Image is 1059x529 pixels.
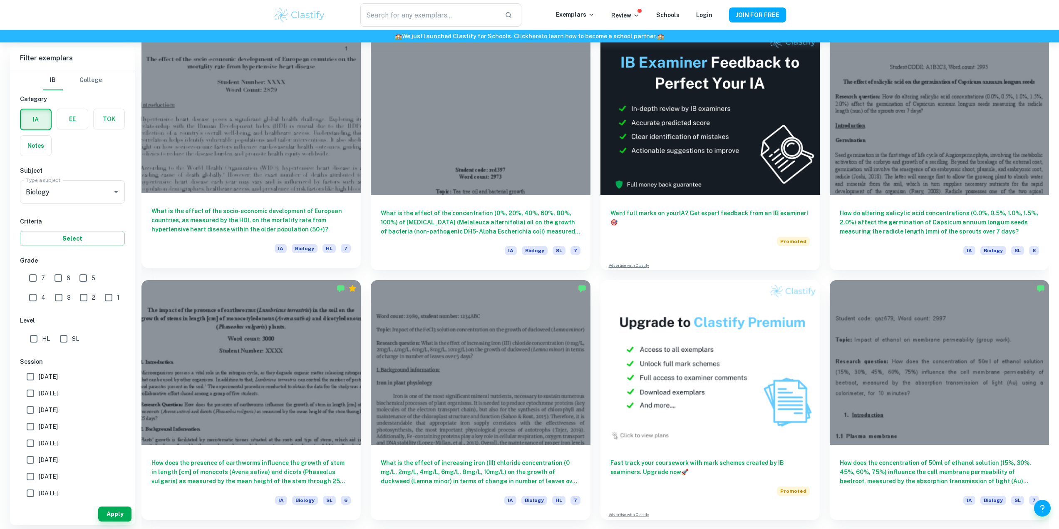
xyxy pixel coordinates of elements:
img: Marked [1037,284,1045,293]
img: Marked [578,284,586,293]
a: What is the effect of the concentration (0%, 20%, 40%, 60%, 80%, 100%) of [MEDICAL_DATA] (Melaleu... [371,31,590,270]
button: Help and Feedback [1034,500,1051,517]
label: Type a subject [26,176,60,184]
span: Promoted [777,237,810,246]
span: [DATE] [39,372,58,381]
span: [DATE] [39,422,58,431]
span: [DATE] [39,489,58,498]
span: 6 [1029,246,1039,255]
h6: Want full marks on your IA ? Get expert feedback from an IB examiner! [610,209,810,227]
span: [DATE] [39,389,58,398]
button: IA [21,109,51,129]
h6: We just launched Clastify for Schools. Click to learn how to become a school partner. [2,32,1057,41]
span: 🎯 [610,219,618,226]
span: [DATE] [39,455,58,464]
span: Promoted [777,487,810,496]
span: HL [322,244,336,253]
h6: Filter exemplars [10,47,135,70]
span: 🚀 [681,469,688,475]
span: 7 [1029,496,1039,505]
span: Biology [292,496,318,505]
a: Schools [656,12,680,18]
span: IA [963,246,975,255]
span: SL [1011,496,1024,505]
h6: Criteria [20,217,125,226]
span: [DATE] [39,439,58,448]
h6: Subject [20,166,125,175]
button: Notes [20,136,51,156]
div: Filter type choice [43,70,102,90]
a: Login [696,12,712,18]
img: Clastify logo [273,7,326,23]
span: 4 [41,293,45,302]
h6: What is the effect of the concentration (0%, 20%, 40%, 60%, 80%, 100%) of [MEDICAL_DATA] (Melaleu... [381,209,580,236]
span: 6 [67,273,70,283]
span: 6 [341,496,351,505]
h6: Session [20,357,125,366]
span: Biology [980,496,1006,505]
a: How does the concentration of 50ml of ethanol solution (15%, 30%, 45%, 60%, 75%) influence the ce... [830,280,1049,519]
span: Biology [522,246,548,255]
img: Marked [337,284,345,293]
h6: What is the effect of the socio-economic development of European countries, as measured by the HD... [151,206,351,234]
p: Review [611,11,640,20]
span: SL [1011,246,1024,255]
a: How do altering salicylic acid concentrations (0.0%, 0.5%, 1.0%, 1.5%, 2.0%) affect the germinati... [830,31,1049,270]
h6: Grade [20,256,125,265]
span: [DATE] [39,472,58,481]
h6: How do altering salicylic acid concentrations (0.0%, 0.5%, 1.0%, 1.5%, 2.0%) affect the germinati... [840,209,1039,236]
span: 3 [67,293,71,302]
span: IA [275,244,287,253]
span: IA [504,496,516,505]
button: College [79,70,102,90]
span: Biology [292,244,317,253]
span: [DATE] [39,405,58,415]
span: 2 [92,293,95,302]
a: here [528,33,541,40]
input: Search for any exemplars... [360,3,498,27]
span: 🏫 [657,33,664,40]
a: Want full marks on yourIA? Get expert feedback from an IB examiner!PromotedAdvertise with Clastify [600,31,820,270]
a: How does the presence of earthworms influence the growth of stem in length [cm] of monocots (Aven... [141,280,361,519]
span: SL [553,246,565,255]
span: HL [42,334,50,343]
div: Premium [578,35,586,43]
span: 7 [41,273,45,283]
span: IA [275,496,287,505]
span: 5 [92,273,95,283]
button: EE [57,109,88,129]
span: 7 [570,246,580,255]
h6: How does the concentration of 50ml of ethanol solution (15%, 30%, 45%, 60%, 75%) influence the ce... [840,458,1039,486]
div: Premium [348,284,357,293]
h6: Category [20,94,125,104]
p: Exemplars [556,10,595,19]
button: TOK [94,109,124,129]
a: What is the effect of increasing iron (III) chloride concentration (0 mg/L, 2mg/L, 4mg/L, 6mg/L, ... [371,280,590,519]
button: JOIN FOR FREE [729,7,786,22]
span: IA [963,496,975,505]
span: Biology [980,246,1006,255]
a: What is the effect of the socio-economic development of European countries, as measured by the HD... [141,31,361,270]
span: HL [552,496,565,505]
a: Advertise with Clastify [609,512,649,518]
h6: Level [20,316,125,325]
button: IB [43,70,63,90]
button: Select [20,231,125,246]
button: Apply [98,507,131,522]
h6: How does the presence of earthworms influence the growth of stem in length [cm] of monocots (Aven... [151,458,351,486]
span: 7 [341,244,351,253]
span: 7 [570,496,580,505]
h6: Fast track your coursework with mark schemes created by IB examiners. Upgrade now [610,458,810,477]
button: Open [110,186,122,198]
img: Thumbnail [600,280,820,445]
span: SL [72,334,79,343]
span: 🏫 [395,33,402,40]
span: Biology [521,496,547,505]
img: Thumbnail [600,31,820,195]
a: Advertise with Clastify [609,263,649,268]
span: SL [323,496,336,505]
h6: What is the effect of increasing iron (III) chloride concentration (0 mg/L, 2mg/L, 4mg/L, 6mg/L, ... [381,458,580,486]
span: IA [505,246,517,255]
